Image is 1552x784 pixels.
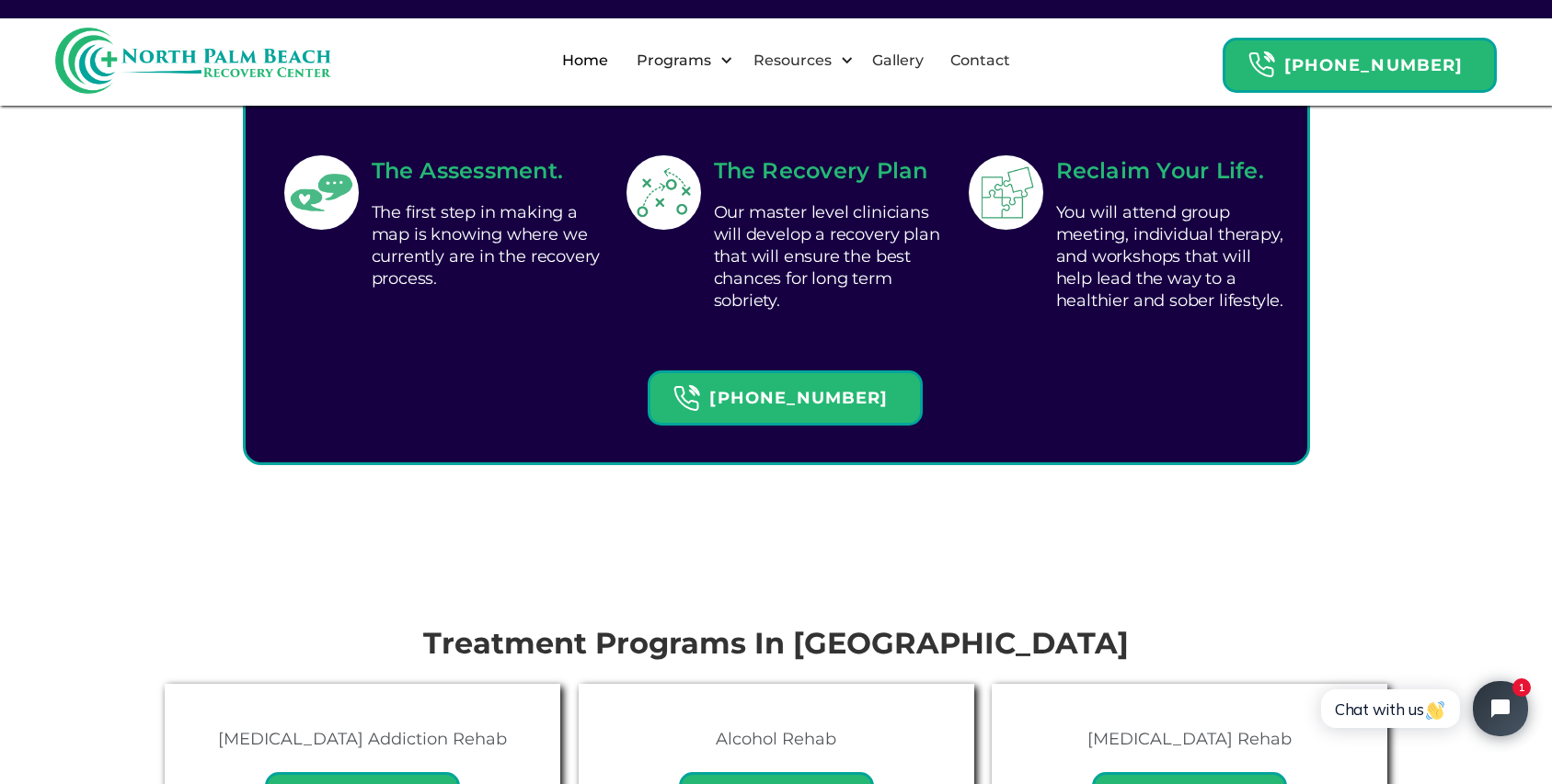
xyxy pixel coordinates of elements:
[632,50,716,72] div: Programs
[629,158,698,227] img: Simple Service Icon
[648,361,922,426] a: Header Calendar Icons[PHONE_NUMBER]
[673,384,700,413] img: Header Calendar Icons
[621,31,738,90] div: Programs
[861,31,935,90] a: Gallery
[551,31,619,90] a: Home
[716,724,836,754] h4: Alcohol Rehab
[971,158,1040,227] img: Simple Service Icon
[372,154,604,187] h2: The Assessment.
[749,50,836,72] div: Resources
[1056,197,1289,316] div: You will attend group meeting, individual therapy, and workshops that will help lead the way to a...
[1247,51,1275,79] img: Header Calendar Icons
[1301,665,1544,752] iframe: Tidio Chat
[1056,154,1289,187] h2: Reclaim Your Life.
[287,158,356,227] img: Simple Service Icon
[155,621,1397,665] h2: Treatment Programs In [GEOGRAPHIC_DATA]
[218,724,507,754] h4: [MEDICAL_DATA] Addiction Rehab
[738,31,858,90] div: Resources
[1223,28,1497,93] a: Header Calendar Icons[PHONE_NUMBER]
[714,154,947,187] h2: The Recovery Plan
[1284,55,1463,75] strong: [PHONE_NUMBER]
[1087,724,1292,754] h4: [MEDICAL_DATA] Rehab
[709,388,888,408] strong: [PHONE_NUMBER]
[714,197,947,316] div: Our master level clinicians will develop a recovery plan that will ensure the best chances for lo...
[372,197,604,294] div: The first step in making a map is knowing where we currently are in the recovery process.
[939,31,1021,90] a: Contact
